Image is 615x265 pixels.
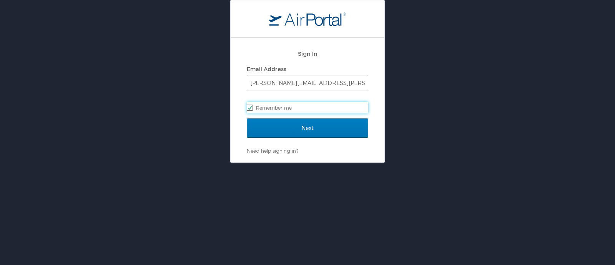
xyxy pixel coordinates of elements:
img: logo [269,12,346,26]
a: Need help signing in? [247,148,298,154]
label: Remember me [247,102,368,113]
h2: Sign In [247,49,368,58]
input: Next [247,118,368,138]
label: Email Address [247,66,286,72]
